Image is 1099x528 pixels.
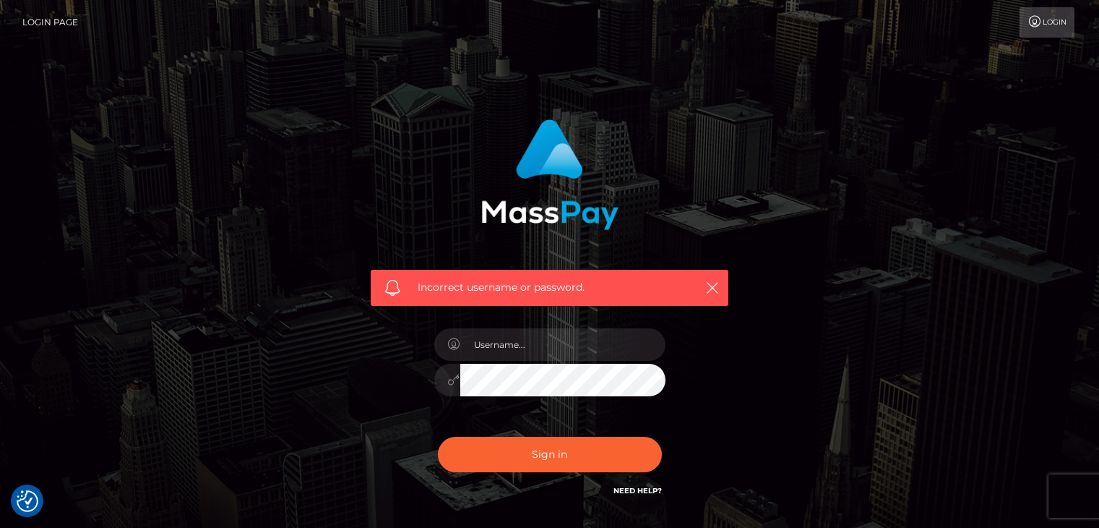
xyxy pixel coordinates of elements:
[1020,7,1074,38] a: Login
[418,280,681,295] span: Incorrect username or password.
[22,7,78,38] a: Login Page
[17,490,38,512] button: Consent Preferences
[481,119,619,230] img: MassPay Login
[613,486,662,495] a: Need Help?
[17,490,38,512] img: Revisit consent button
[460,328,665,361] input: Username...
[438,437,662,472] button: Sign in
